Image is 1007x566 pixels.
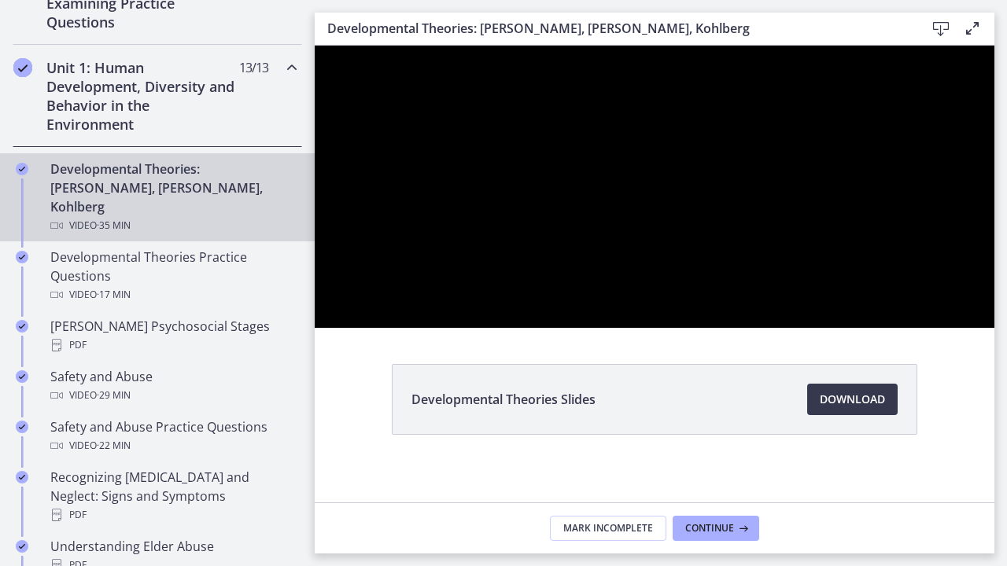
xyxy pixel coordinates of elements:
i: Completed [16,163,28,175]
div: Developmental Theories Practice Questions [50,248,296,304]
div: [PERSON_NAME] Psychosocial Stages [50,317,296,355]
button: Mark Incomplete [550,516,666,541]
span: · 22 min [97,436,131,455]
div: Video [50,285,296,304]
div: Developmental Theories: [PERSON_NAME], [PERSON_NAME], Kohlberg [50,160,296,235]
i: Completed [16,320,28,333]
span: · 29 min [97,386,131,405]
span: · 17 min [97,285,131,304]
iframe: Video Lesson [315,46,994,328]
i: Completed [16,540,28,553]
i: Completed [16,251,28,263]
button: Continue [673,516,759,541]
div: Safety and Abuse [50,367,296,405]
span: Download [820,390,885,409]
span: 13 / 13 [239,58,268,77]
span: Mark Incomplete [563,522,653,535]
a: Download [807,384,898,415]
div: Safety and Abuse Practice Questions [50,417,296,455]
h2: Unit 1: Human Development, Diversity and Behavior in the Environment [46,58,238,134]
div: PDF [50,336,296,355]
i: Completed [16,370,28,383]
span: Continue [685,522,734,535]
i: Completed [16,471,28,483]
div: Recognizing [MEDICAL_DATA] and Neglect: Signs and Symptoms [50,468,296,524]
div: Video [50,216,296,235]
div: Video [50,436,296,455]
span: Developmental Theories Slides [411,390,596,409]
div: Video [50,386,296,405]
span: · 35 min [97,216,131,235]
i: Completed [16,421,28,433]
div: PDF [50,505,296,524]
h3: Developmental Theories: [PERSON_NAME], [PERSON_NAME], Kohlberg [327,19,900,38]
i: Completed [13,58,32,77]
